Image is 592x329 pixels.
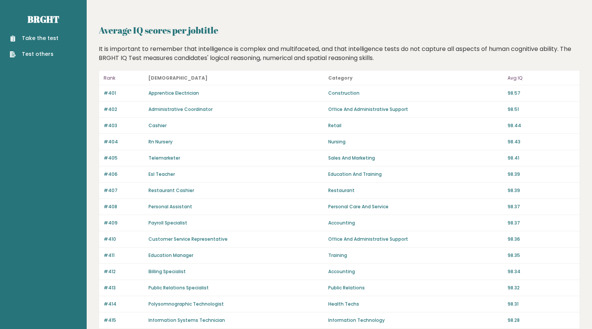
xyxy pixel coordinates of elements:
p: #406 [104,171,144,178]
p: Training [328,252,503,259]
p: #407 [104,187,144,194]
a: Customer Service Representative [148,236,228,242]
p: #402 [104,106,144,113]
div: It is important to remember that intelligence is complex and multifaceted, and that intelligence ... [96,45,583,63]
p: #408 [104,203,144,210]
p: #403 [104,122,144,129]
p: Public Relations [328,284,503,291]
a: Cashier [148,122,167,129]
a: Esl Teacher [148,171,175,177]
p: Office And Administrative Support [328,236,503,243]
p: 98.57 [508,90,575,97]
p: 98.44 [508,122,575,129]
a: Brght [28,13,59,25]
p: Sales And Marketing [328,155,503,161]
p: #401 [104,90,144,97]
a: Information Systems Technician [148,317,225,323]
a: Administrative Coordinator [148,106,213,112]
a: Apprentice Electrician [148,90,199,96]
p: 98.28 [508,317,575,324]
p: #412 [104,268,144,275]
p: Accounting [328,268,503,275]
p: Information Technology [328,317,503,324]
p: #405 [104,155,144,161]
a: Test others [10,50,58,58]
p: Education And Training [328,171,503,178]
b: [DEMOGRAPHIC_DATA] [148,75,208,81]
p: 98.39 [508,187,575,194]
p: Avg IQ [508,74,575,83]
p: Rank [104,74,144,83]
a: Polysomnographic Technologist [148,301,224,307]
p: Personal Care And Service [328,203,503,210]
p: #413 [104,284,144,291]
p: 98.32 [508,284,575,291]
p: Construction [328,90,503,97]
p: 98.37 [508,220,575,226]
p: #414 [104,301,144,307]
a: Restaurant Cashier [148,187,194,194]
a: Public Relations Specialist [148,284,209,291]
h2: Average IQ scores per jobtitle [99,23,580,37]
p: #404 [104,138,144,145]
a: Rn Nursery [148,138,173,145]
p: #411 [104,252,144,259]
p: 98.41 [508,155,575,161]
p: #410 [104,236,144,243]
p: Office And Administrative Support [328,106,503,113]
a: Education Manager [148,252,193,258]
p: 98.35 [508,252,575,259]
p: Accounting [328,220,503,226]
p: Health Techs [328,301,503,307]
p: 98.36 [508,236,575,243]
a: Payroll Specialist [148,220,187,226]
p: #415 [104,317,144,324]
p: #409 [104,220,144,226]
p: 98.51 [508,106,575,113]
p: Retail [328,122,503,129]
p: Nursing [328,138,503,145]
b: Category [328,75,353,81]
p: 98.39 [508,171,575,178]
p: 98.43 [508,138,575,145]
p: 98.31 [508,301,575,307]
p: Restaurant [328,187,503,194]
a: Personal Assistant [148,203,192,210]
a: Billing Specialist [148,268,186,275]
a: Take the test [10,34,58,42]
p: 98.34 [508,268,575,275]
p: 98.37 [508,203,575,210]
a: Telemarketer [148,155,180,161]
